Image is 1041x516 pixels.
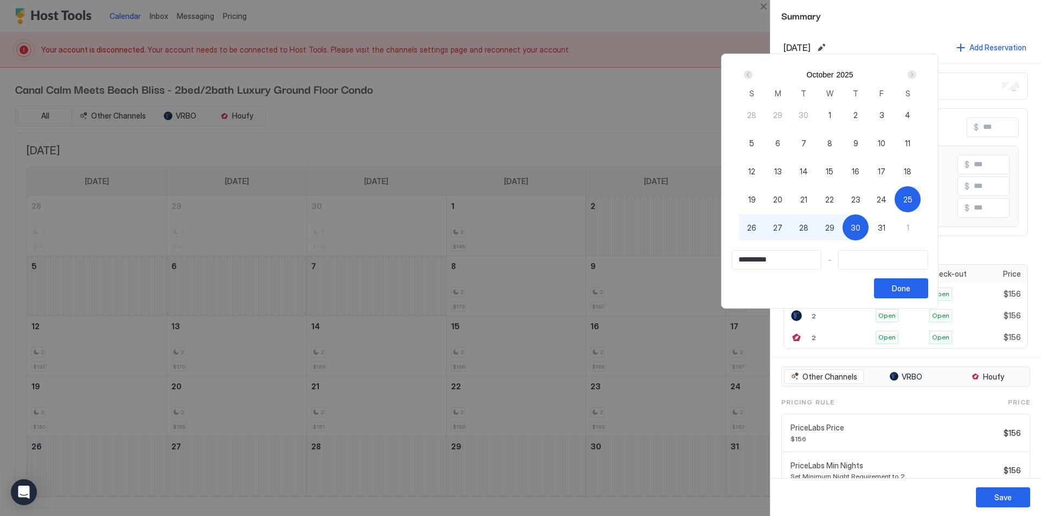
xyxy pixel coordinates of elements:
span: T [853,88,858,99]
button: Next [904,68,918,81]
span: 2 [853,109,858,121]
input: Input Field [732,251,821,269]
span: 18 [904,166,911,177]
button: 14 [791,158,817,184]
button: 4 [895,102,921,128]
button: 9 [843,130,869,156]
button: 8 [817,130,843,156]
button: 19 [739,186,765,212]
button: 25 [895,186,921,212]
button: 10 [869,130,895,156]
button: 22 [817,186,843,212]
button: 26 [739,214,765,240]
button: 15 [817,158,843,184]
span: T [801,88,806,99]
button: 29 [765,102,791,128]
span: F [879,88,884,99]
span: 13 [774,166,782,177]
button: Prev [742,68,756,81]
span: 31 [878,222,885,233]
button: 13 [765,158,791,184]
div: Open Intercom Messenger [11,479,37,505]
span: - [828,255,832,265]
button: 31 [869,214,895,240]
button: 24 [869,186,895,212]
span: 23 [851,194,860,205]
span: M [775,88,781,99]
span: 22 [825,194,834,205]
span: 20 [773,194,782,205]
span: 3 [879,109,884,121]
span: 26 [747,222,756,233]
button: 29 [817,214,843,240]
span: 27 [773,222,782,233]
span: 14 [800,166,808,177]
span: W [826,88,833,99]
span: 7 [801,138,806,149]
span: 29 [825,222,834,233]
span: 10 [878,138,885,149]
button: 30 [791,102,817,128]
span: 8 [827,138,832,149]
button: 16 [843,158,869,184]
span: 30 [851,222,860,233]
button: 21 [791,186,817,212]
button: 11 [895,130,921,156]
span: 1 [907,222,909,233]
button: 30 [843,214,869,240]
button: 28 [739,102,765,128]
span: S [905,88,910,99]
span: 4 [905,109,910,121]
span: 28 [799,222,808,233]
span: 12 [748,166,755,177]
span: 16 [852,166,859,177]
span: 30 [799,109,808,121]
span: 6 [775,138,780,149]
button: Done [874,278,928,298]
span: 5 [749,138,754,149]
span: 19 [748,194,756,205]
button: October [807,70,834,79]
span: 1 [828,109,831,121]
span: 11 [905,138,910,149]
span: 15 [826,166,833,177]
button: 2025 [836,70,853,79]
button: 3 [869,102,895,128]
span: 17 [878,166,885,177]
div: Done [892,283,910,294]
span: 21 [800,194,807,205]
button: 28 [791,214,817,240]
button: 1 [895,214,921,240]
button: 12 [739,158,765,184]
button: 23 [843,186,869,212]
span: 25 [903,194,913,205]
button: 6 [765,130,791,156]
span: 28 [747,109,756,121]
button: 2 [843,102,869,128]
button: 27 [765,214,791,240]
button: 17 [869,158,895,184]
button: 1 [817,102,843,128]
span: S [749,88,754,99]
span: 24 [877,194,886,205]
button: 18 [895,158,921,184]
button: 7 [791,130,817,156]
span: 29 [773,109,782,121]
button: 5 [739,130,765,156]
button: 20 [765,186,791,212]
input: Input Field [839,251,928,269]
span: 9 [853,138,858,149]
